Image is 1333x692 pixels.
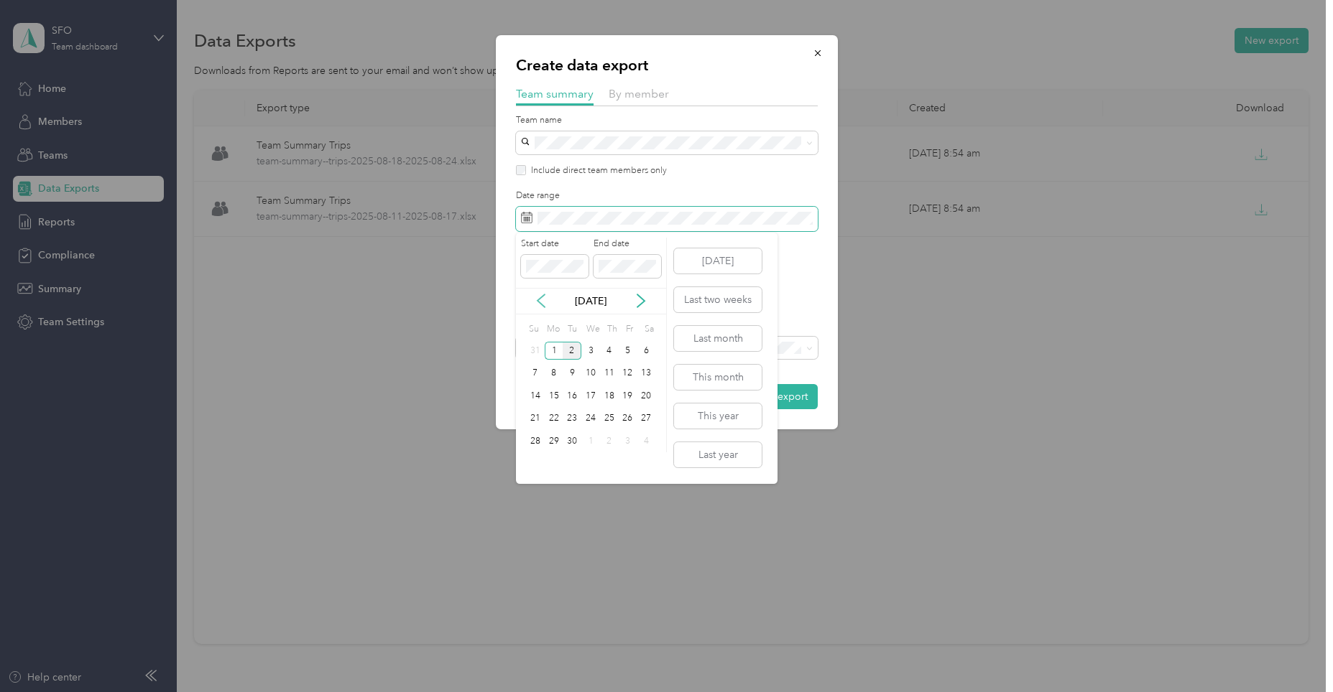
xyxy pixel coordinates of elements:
[674,326,762,351] button: Last month
[581,387,600,405] div: 17
[526,164,667,177] label: Include direct team members only
[563,387,581,405] div: 16
[674,442,762,467] button: Last year
[565,319,578,340] div: Tu
[545,319,561,340] div: Mo
[594,238,661,251] label: End date
[619,387,637,405] div: 19
[526,365,545,383] div: 7
[526,387,545,405] div: 14
[674,287,762,312] button: Last two weeks
[581,410,600,428] div: 24
[516,114,818,127] label: Team name
[600,410,619,428] div: 25
[526,319,540,340] div: Su
[619,432,637,450] div: 3
[623,319,637,340] div: Fr
[619,410,637,428] div: 26
[563,342,581,360] div: 2
[600,365,619,383] div: 11
[674,403,762,429] button: This year
[1253,612,1333,692] iframe: Everlance-gr Chat Button Frame
[674,365,762,390] button: This month
[637,387,655,405] div: 20
[600,432,619,450] div: 2
[563,410,581,428] div: 23
[600,387,619,405] div: 18
[581,432,600,450] div: 1
[516,87,594,100] span: Team summary
[674,248,762,273] button: [DATE]
[619,342,637,360] div: 5
[581,342,600,360] div: 3
[521,238,589,251] label: Start date
[637,410,655,428] div: 27
[526,342,545,360] div: 31
[605,319,619,340] div: Th
[516,55,818,75] p: Create data export
[637,365,655,383] div: 13
[637,432,655,450] div: 4
[545,365,563,383] div: 8
[545,432,563,450] div: 29
[642,319,655,340] div: Sa
[561,294,621,309] p: [DATE]
[584,319,600,340] div: We
[545,342,563,360] div: 1
[609,87,669,100] span: By member
[619,365,637,383] div: 12
[637,342,655,360] div: 6
[545,410,563,428] div: 22
[526,410,545,428] div: 21
[516,190,818,202] label: Date range
[563,432,581,450] div: 30
[563,365,581,383] div: 9
[581,365,600,383] div: 10
[526,432,545,450] div: 28
[545,387,563,405] div: 15
[600,342,619,360] div: 4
